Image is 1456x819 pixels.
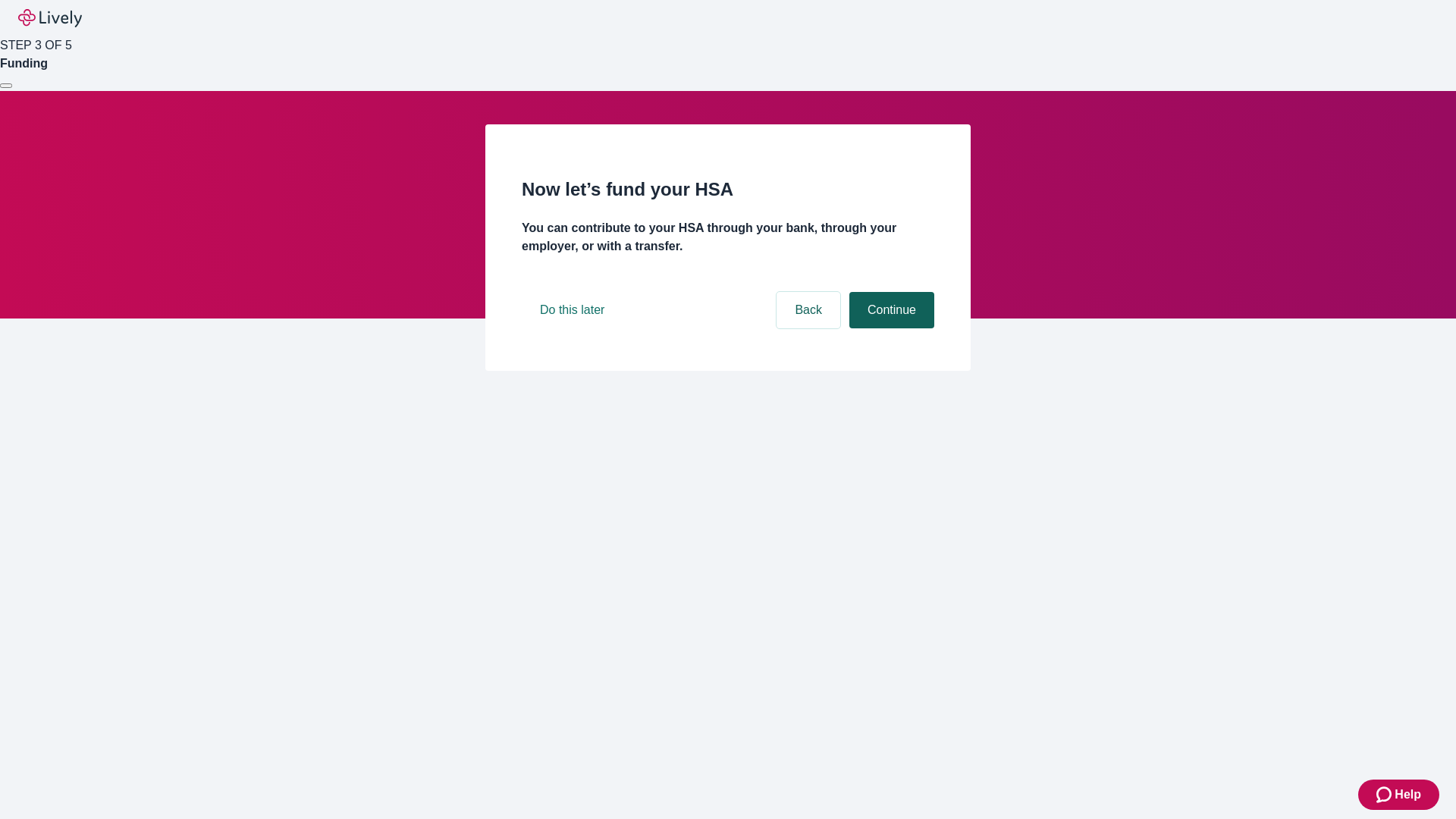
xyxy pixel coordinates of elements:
button: Continue [849,292,934,328]
span: Help [1395,786,1421,804]
h4: You can contribute to your HSA through your bank, through your employer, or with a transfer. [522,219,934,256]
img: Lively [18,9,82,27]
h2: Now let’s fund your HSA [522,176,934,203]
button: Do this later [522,292,623,328]
svg: Zendesk support icon [1376,786,1395,804]
button: Back [777,292,840,328]
button: Zendesk support iconHelp [1358,780,1439,810]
